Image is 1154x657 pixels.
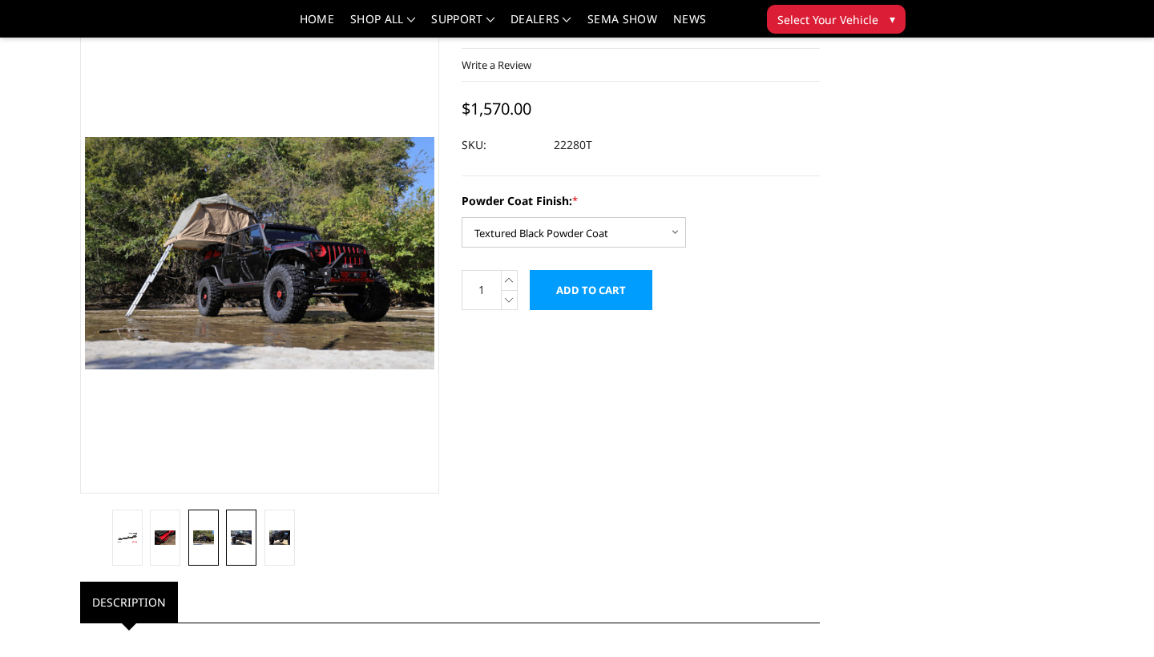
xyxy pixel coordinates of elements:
dt: SKU: [462,131,542,159]
a: Support [431,14,494,37]
a: Jeep JT Gladiator Sliders (pair) [80,13,439,494]
img: Jeep JT Gladiator Sliders (pair) [269,530,290,544]
span: $1,570.00 [462,98,531,119]
label: Powder Coat Finish: [462,192,821,209]
img: Jeep JT Gladiator Sliders (pair) [155,530,176,544]
input: Add to Cart [530,270,652,310]
a: Write a Review [462,58,531,72]
img: Jeep JT Gladiator Sliders (pair) [117,532,138,543]
a: Home [300,14,334,37]
img: Jeep JT Gladiator Sliders (pair) [231,530,252,544]
dd: 22280T [554,131,592,159]
span: Select Your Vehicle [777,11,878,28]
a: News [673,14,706,37]
span: ▾ [890,10,895,27]
img: Jeep JT Gladiator Sliders (pair) [193,530,214,544]
a: Description [80,582,178,623]
a: SEMA Show [587,14,657,37]
a: shop all [350,14,415,37]
a: Dealers [510,14,571,37]
button: Select Your Vehicle [767,5,906,34]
